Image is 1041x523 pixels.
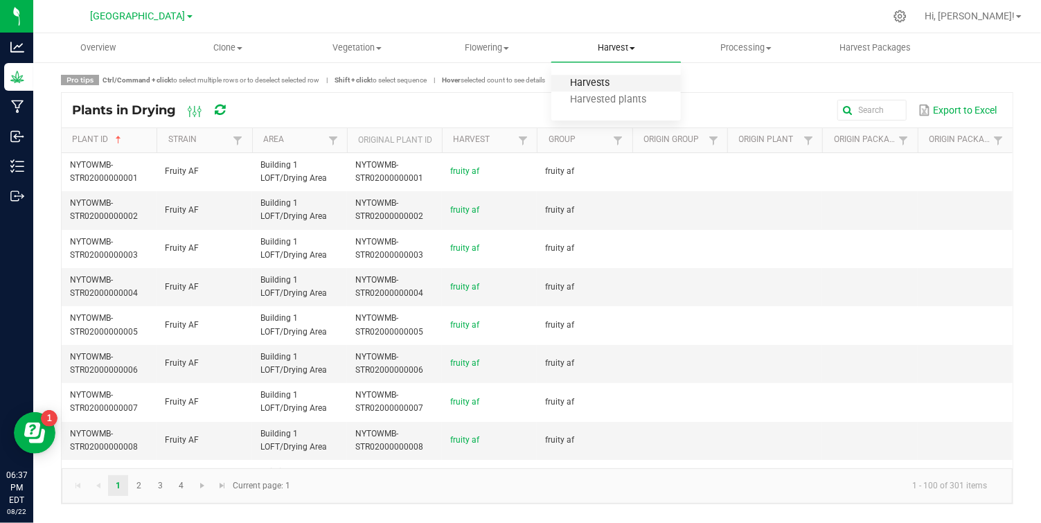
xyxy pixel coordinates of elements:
[129,475,149,496] a: Page 2
[70,237,138,260] span: NYTOWMB-STR02000000003
[319,75,335,85] span: |
[14,412,55,454] iframe: Resource center
[450,320,479,330] a: fruity af
[450,397,479,407] a: fruity af
[355,275,423,298] span: NYTOWMB-STR02000000004
[739,134,801,145] a: Origin PlantSortable
[260,237,327,260] span: Building 1 LOFT/Drying Area
[70,429,138,452] span: NYTOWMB-STR02000000008
[217,480,229,491] span: Go to the last page
[113,134,124,145] span: Sortable
[450,243,479,253] a: fruity af
[551,78,628,89] span: Harvests
[422,42,551,54] span: Flowering
[682,42,810,54] span: Processing
[260,467,327,490] span: Building 1 LOFT/Drying Area
[165,166,199,176] span: Fruity AF
[551,42,681,54] span: Harvest
[165,320,199,330] span: Fruity AF
[10,159,24,173] inline-svg: Inventory
[165,205,199,215] span: Fruity AF
[70,313,138,336] span: NYTOWMB-STR02000000005
[545,243,574,253] span: fruity af
[171,475,191,496] a: Page 4
[62,42,134,54] span: Overview
[292,33,422,62] a: Vegetation
[442,76,461,84] strong: Hover
[165,435,199,445] span: Fruity AF
[891,10,909,23] div: Manage settings
[165,243,199,253] span: Fruity AF
[545,166,574,176] span: fruity af
[545,205,574,215] span: fruity af
[800,132,817,149] a: Filter
[260,352,327,375] span: Building 1 LOFT/Drying Area
[108,475,128,496] a: Page 1
[103,76,319,84] span: to select multiple rows or to deselect selected row
[91,10,186,22] span: [GEOGRAPHIC_DATA]
[33,33,163,62] a: Overview
[260,198,327,221] span: Building 1 LOFT/Drying Area
[705,132,722,149] a: Filter
[450,166,479,176] a: fruity af
[213,475,233,496] a: Go to the last page
[150,475,170,496] a: Page 3
[545,282,574,292] span: fruity af
[293,42,421,54] span: Vegetation
[821,42,929,54] span: Harvest Packages
[263,134,325,145] a: AreaSortable
[551,94,665,106] span: Harvested plants
[545,435,574,445] span: fruity af
[355,198,423,221] span: NYTOWMB-STR02000000002
[168,134,230,145] a: StrainSortable
[610,132,627,149] a: Filter
[355,390,423,413] span: NYTOWMB-STR02000000007
[193,475,213,496] a: Go to the next page
[454,134,515,145] a: HarvestSortable
[355,467,423,490] span: NYTOWMB-STR02000000009
[355,313,423,336] span: NYTOWMB-STR02000000005
[450,282,479,292] a: fruity af
[929,134,990,145] a: Origin Package Lot NumberSortable
[260,313,327,336] span: Building 1 LOFT/Drying Area
[103,76,171,84] strong: Ctrl/Command + click
[6,469,27,506] p: 06:37 PM EDT
[643,134,705,145] a: Origin GroupSortable
[6,506,27,517] p: 08/22
[70,198,138,221] span: NYTOWMB-STR02000000002
[163,42,292,54] span: Clone
[427,75,442,85] span: |
[325,132,341,149] a: Filter
[70,390,138,413] span: NYTOWMB-STR02000000007
[990,132,1007,149] a: Filter
[551,33,681,62] a: Harvest Harvests Harvested plants
[10,70,24,84] inline-svg: Grow
[260,429,327,452] span: Building 1 LOFT/Drying Area
[515,132,531,149] a: Filter
[197,480,208,491] span: Go to the next page
[335,76,427,84] span: to select sequence
[62,468,1013,504] kendo-pager: Current page: 1
[72,134,152,145] a: Plant IDSortable
[450,205,479,215] a: fruity af
[355,237,423,260] span: NYTOWMB-STR02000000003
[165,397,199,407] span: Fruity AF
[422,33,551,62] a: Flowering
[681,33,810,62] a: Processing
[260,160,327,183] span: Building 1 LOFT/Drying Area
[545,75,560,85] span: |
[895,132,911,149] a: Filter
[347,128,442,153] th: Original Plant ID
[229,132,246,149] a: Filter
[10,189,24,203] inline-svg: Outbound
[450,358,479,368] a: fruity af
[834,134,896,145] a: Origin Package IDSortable
[10,100,24,114] inline-svg: Manufacturing
[545,358,574,368] span: fruity af
[335,76,371,84] strong: Shift + click
[165,358,199,368] span: Fruity AF
[10,40,24,54] inline-svg: Analytics
[925,10,1015,21] span: Hi, [PERSON_NAME]!
[70,275,138,298] span: NYTOWMB-STR02000000004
